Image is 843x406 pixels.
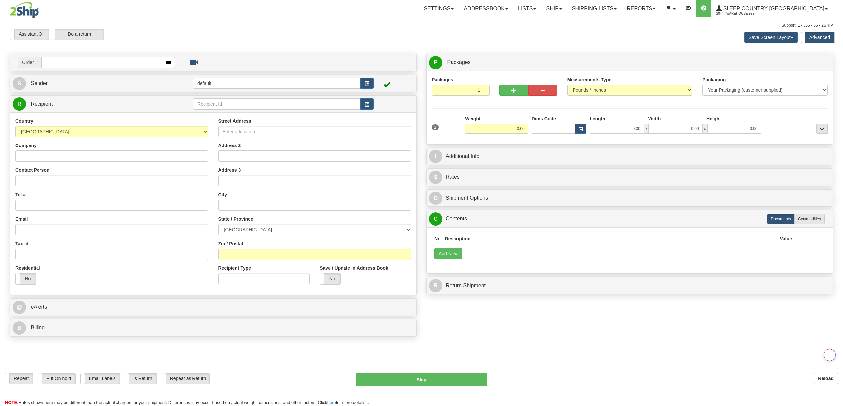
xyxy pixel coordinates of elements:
label: Repeat as Return [162,373,209,384]
label: Packaging [702,76,726,83]
label: Tel # [15,191,26,198]
a: Reports [622,0,660,17]
label: Recipient Type [218,265,251,271]
span: 1 [432,124,439,130]
span: x [703,124,707,134]
span: R [429,279,442,292]
a: Addressbook [459,0,513,17]
label: Width [648,115,661,122]
label: Weight [465,115,480,122]
button: Ship [356,373,487,386]
span: C [429,212,442,226]
span: P [429,56,442,69]
label: Put On hold [38,373,75,384]
label: City [218,191,227,198]
label: Address 2 [218,142,241,149]
a: Lists [513,0,541,17]
label: Assistant Off [10,29,49,40]
b: Reload [818,376,834,381]
th: Description [442,233,777,245]
label: Company [15,142,37,149]
a: S Sender [13,77,193,90]
label: Zip / Postal [218,240,243,247]
a: OShipment Options [429,191,830,205]
input: Enter a location [218,126,412,137]
a: @ eAlerts [13,300,414,314]
label: Height [706,115,721,122]
span: Recipient [31,101,53,107]
span: R [13,97,26,111]
th: Nr [432,233,442,245]
div: Support: 1 - 855 - 55 - 2SHIP [10,23,833,28]
label: Address 3 [218,167,241,173]
label: Advanced [801,32,834,43]
label: Residential [15,265,40,271]
span: Sleep Country [GEOGRAPHIC_DATA] [722,6,824,11]
span: Billing [31,325,45,330]
div: ... [816,124,828,134]
label: Email [15,216,28,222]
label: State / Province [218,216,253,222]
input: Sender Id [193,78,361,89]
span: x [644,124,649,134]
label: Save / Update in Address Book [320,265,388,271]
label: Contact Person [15,167,49,173]
a: P Packages [429,56,830,69]
label: Documents [767,214,795,224]
a: Settings [419,0,459,17]
iframe: chat widget [828,169,842,237]
a: Shipping lists [567,0,622,17]
span: I [429,150,442,163]
label: Do a return [51,29,104,40]
a: CContents [429,212,830,226]
a: IAdditional Info [429,150,830,163]
label: No [320,273,340,284]
button: Add New [434,248,462,259]
img: logo2044.jpg [10,2,39,18]
label: Length [590,115,605,122]
label: Is Return [125,373,157,384]
span: B [13,321,26,335]
span: @ [13,301,26,314]
a: B Billing [13,321,414,335]
label: Commodities [794,214,825,224]
label: No [16,273,36,284]
label: Street Address [218,118,251,124]
label: Measurements Type [567,76,612,83]
a: $Rates [429,170,830,184]
span: $ [429,171,442,184]
label: Packages [432,76,453,83]
label: Dims Code [532,115,556,122]
a: here [327,400,336,405]
span: Order # [18,57,41,68]
input: Recipient Id [193,98,361,110]
span: S [13,77,26,90]
button: Save Screen Layout [744,32,798,43]
span: Packages [447,59,470,65]
label: Country [15,118,33,124]
span: 2044 / Warehouse 922 [716,10,766,17]
a: RReturn Shipment [429,279,830,293]
a: Sleep Country [GEOGRAPHIC_DATA] 2044 / Warehouse 922 [711,0,833,17]
th: Value [777,233,795,245]
a: Ship [541,0,567,17]
a: R Recipient [13,97,173,111]
span: NOTE: [5,400,18,405]
span: Sender [31,80,48,86]
span: O [429,192,442,205]
span: eAlerts [31,304,47,310]
label: Repeat [5,373,33,384]
button: Reload [814,373,838,384]
label: Email Labels [81,373,120,384]
label: Tax Id [15,240,28,247]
